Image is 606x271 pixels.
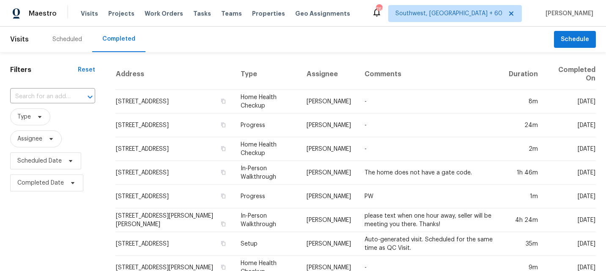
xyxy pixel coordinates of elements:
[52,35,82,44] div: Scheduled
[376,5,382,14] div: 768
[358,90,502,113] td: -
[300,185,358,208] td: [PERSON_NAME]
[17,113,31,121] span: Type
[81,9,98,18] span: Visits
[300,90,358,113] td: [PERSON_NAME]
[358,137,502,161] td: -
[115,90,234,113] td: [STREET_ADDRESS]
[358,208,502,232] td: please text when one hour away, seller will be meeting you there. Thanks!
[234,137,300,161] td: Home Health Checkup
[234,232,300,256] td: Setup
[234,185,300,208] td: Progress
[219,145,227,152] button: Copy Address
[234,161,300,185] td: In-Person Walkthrough
[295,9,350,18] span: Geo Assignments
[300,59,358,90] th: Assignee
[545,137,596,161] td: [DATE]
[502,59,545,90] th: Duration
[502,185,545,208] td: 1m
[545,113,596,137] td: [DATE]
[108,9,134,18] span: Projects
[10,30,29,49] span: Visits
[115,59,234,90] th: Address
[115,161,234,185] td: [STREET_ADDRESS]
[502,90,545,113] td: 8m
[17,135,42,143] span: Assignee
[115,232,234,256] td: [STREET_ADDRESS]
[234,208,300,232] td: In-Person Walkthrough
[234,59,300,90] th: Type
[502,208,545,232] td: 4h 24m
[219,121,227,129] button: Copy Address
[300,161,358,185] td: [PERSON_NAME]
[300,232,358,256] td: [PERSON_NAME]
[358,161,502,185] td: The home does not have a gate code.
[542,9,593,18] span: [PERSON_NAME]
[221,9,242,18] span: Teams
[115,137,234,161] td: [STREET_ADDRESS]
[502,232,545,256] td: 35m
[234,113,300,137] td: Progress
[561,34,589,45] span: Schedule
[115,208,234,232] td: [STREET_ADDRESS][PERSON_NAME][PERSON_NAME]
[502,113,545,137] td: 24m
[219,220,227,228] button: Copy Address
[10,90,71,103] input: Search for an address...
[545,208,596,232] td: [DATE]
[145,9,183,18] span: Work Orders
[300,208,358,232] td: [PERSON_NAME]
[115,113,234,137] td: [STREET_ADDRESS]
[545,59,596,90] th: Completed On
[115,185,234,208] td: [STREET_ADDRESS]
[10,66,78,74] h1: Filters
[219,169,227,176] button: Copy Address
[17,157,62,165] span: Scheduled Date
[358,232,502,256] td: Auto-generated visit. Scheduled for the same time as QC Visit.
[102,35,135,43] div: Completed
[545,161,596,185] td: [DATE]
[219,240,227,247] button: Copy Address
[358,59,502,90] th: Comments
[234,90,300,113] td: Home Health Checkup
[17,179,64,187] span: Completed Date
[300,137,358,161] td: [PERSON_NAME]
[358,113,502,137] td: -
[219,192,227,200] button: Copy Address
[252,9,285,18] span: Properties
[502,137,545,161] td: 2m
[545,232,596,256] td: [DATE]
[29,9,57,18] span: Maestro
[545,90,596,113] td: [DATE]
[502,161,545,185] td: 1h 46m
[193,11,211,17] span: Tasks
[78,66,95,74] div: Reset
[219,263,227,271] button: Copy Address
[395,9,502,18] span: Southwest, [GEOGRAPHIC_DATA] + 60
[554,31,596,48] button: Schedule
[219,97,227,105] button: Copy Address
[545,185,596,208] td: [DATE]
[300,113,358,137] td: [PERSON_NAME]
[358,185,502,208] td: PW
[84,91,96,103] button: Open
